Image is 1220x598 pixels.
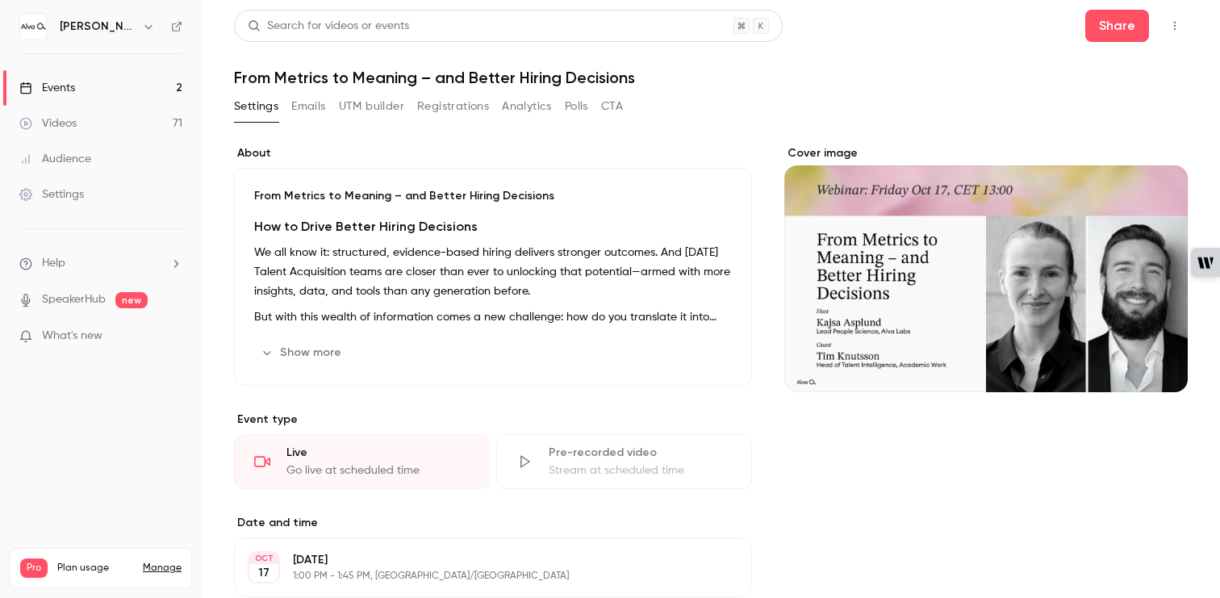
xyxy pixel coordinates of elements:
button: CTA [601,94,623,119]
span: Help [42,255,65,272]
iframe: Noticeable Trigger [163,329,182,344]
div: Go live at scheduled time [286,462,470,479]
span: Pro [20,558,48,578]
div: Pre-recorded video [549,445,732,461]
p: [DATE] [293,552,666,568]
button: Show more [254,340,351,366]
p: 1:00 PM - 1:45 PM, [GEOGRAPHIC_DATA]/[GEOGRAPHIC_DATA] [293,570,666,583]
section: Cover image [784,145,1188,392]
span: Plan usage [57,562,133,575]
p: We all know it: structured, evidence-based hiring delivers stronger outcomes. And [DATE] Talent A... [254,243,732,301]
li: help-dropdown-opener [19,255,182,272]
h3: How to Drive Better Hiring Decisions [254,217,732,236]
button: Settings [234,94,278,119]
button: Polls [565,94,588,119]
div: Stream at scheduled time [549,462,732,479]
p: But with this wealth of information comes a new challenge: how do you translate it into business ... [254,307,732,327]
p: From Metrics to Meaning – and Better Hiring Decisions [254,188,732,204]
div: Events [19,80,75,96]
button: Emails [291,94,325,119]
h1: From Metrics to Meaning – and Better Hiring Decisions [234,68,1188,87]
button: Registrations [417,94,489,119]
div: LiveGo live at scheduled time [234,434,490,489]
button: Share [1085,10,1149,42]
button: UTM builder [339,94,404,119]
div: OCT [249,553,278,564]
a: SpeakerHub [42,291,106,308]
span: new [115,292,148,308]
label: Cover image [784,145,1188,161]
a: Manage [143,562,182,575]
p: Event type [234,412,752,428]
span: What's new [42,328,102,345]
img: Alva Labs [20,14,46,40]
div: Search for videos or events [248,18,409,35]
div: Pre-recorded videoStream at scheduled time [496,434,752,489]
div: Videos [19,115,77,132]
h6: [PERSON_NAME] Labs [60,19,136,35]
div: Settings [19,186,84,203]
div: Audience [19,151,91,167]
p: 17 [258,565,269,581]
div: Live [286,445,470,461]
label: About [234,145,752,161]
button: Analytics [502,94,552,119]
label: Date and time [234,515,752,531]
